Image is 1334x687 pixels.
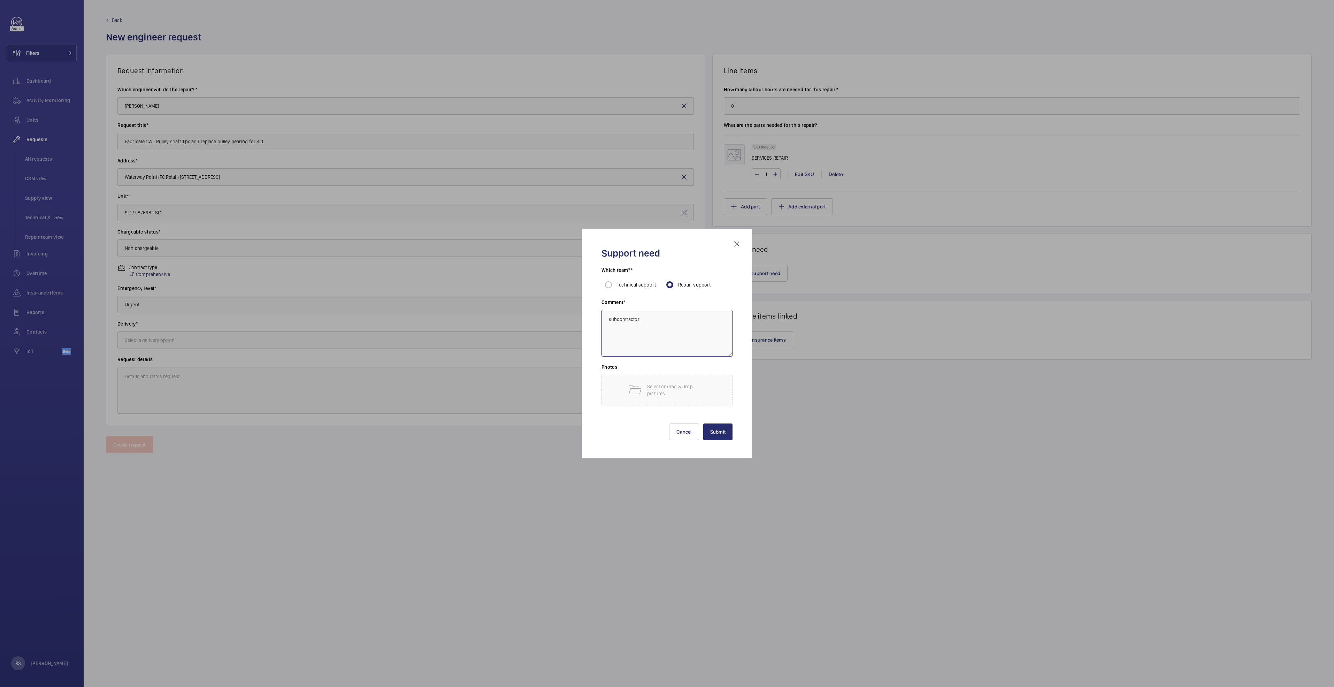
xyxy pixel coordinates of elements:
span: Repair support [678,282,711,288]
span: Technical support [617,282,656,288]
h3: Photos [601,364,733,375]
h3: Comment* [601,299,733,310]
button: Submit [703,423,733,440]
h2: Support need [601,247,733,260]
button: Cancel [669,423,699,440]
p: Select or drag & drop pictures [647,383,706,397]
h3: Which team?* [601,267,733,278]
